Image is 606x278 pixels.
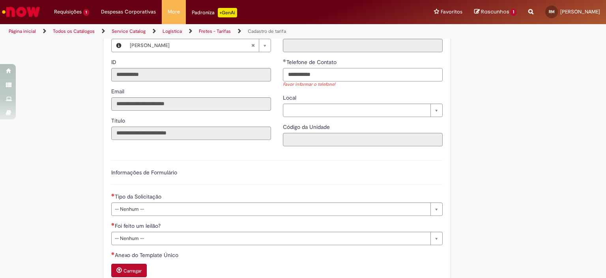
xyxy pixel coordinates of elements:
abbr: Limpar campo Favorecido [247,39,259,52]
input: Departamento [283,39,443,52]
ul: Trilhas de página [6,24,398,39]
label: Somente leitura - ID [111,58,118,66]
a: Rascunhos [474,8,516,16]
label: Somente leitura - Título [111,117,127,125]
a: Limpar campo Local [283,104,443,117]
span: Local [283,94,298,101]
small: Carregar [123,268,142,274]
a: Todos os Catálogos [53,28,95,34]
a: Fretes - Tarifas [199,28,231,34]
span: Obrigatório Preenchido [283,59,286,62]
span: 1 [83,9,89,16]
span: Tipo da Solicitação [115,193,163,200]
button: Carregar anexo de Anexo do Template Único Required [111,264,147,277]
span: -- Nenhum -- [115,232,426,245]
label: Informações de Formulário [111,169,177,176]
span: Foi feito um leilão? [115,222,162,229]
span: More [168,8,180,16]
a: Cadastro de tarifa [248,28,286,34]
div: Favor informar o telefone! [283,81,443,88]
span: -- Nenhum -- [115,203,426,216]
div: Padroniza [192,8,237,17]
span: Favoritos [441,8,462,16]
input: Código da Unidade [283,133,443,146]
button: Favorecido, Visualizar este registro Rafael Marconato [112,39,126,52]
img: ServiceNow [1,4,41,20]
span: [PERSON_NAME] [130,39,251,52]
span: Necessários [111,252,115,255]
span: Requisições [54,8,82,16]
span: [PERSON_NAME] [560,8,600,15]
input: Título [111,127,271,140]
span: Somente leitura - Título [111,117,127,124]
p: +GenAi [218,8,237,17]
a: [PERSON_NAME]Limpar campo Favorecido [126,39,271,52]
span: Anexo do Template Único [115,252,180,259]
a: Página inicial [9,28,36,34]
span: Necessários [111,223,115,226]
span: Telefone de Contato [286,59,338,66]
input: ID [111,68,271,81]
a: Logistica [163,28,182,34]
span: Rascunhos [481,8,509,15]
span: RM [549,9,555,14]
span: Somente leitura - Código da Unidade [283,123,331,130]
label: Somente leitura - Email [111,87,126,95]
a: Service Catalog [112,28,146,34]
span: Despesas Corporativas [101,8,156,16]
label: Somente leitura - Código da Unidade [283,123,331,131]
input: Email [111,97,271,111]
span: 1 [511,9,516,16]
input: Telefone de Contato [283,68,443,81]
span: Somente leitura - Email [111,88,126,95]
span: Necessários [111,193,115,197]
